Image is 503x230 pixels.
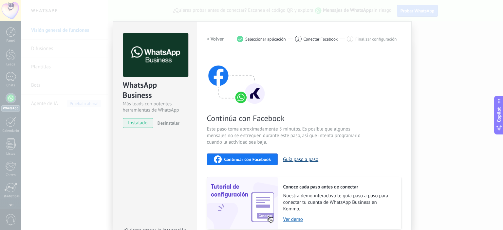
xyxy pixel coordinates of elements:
span: 2 [297,36,299,42]
span: Seleccionar aplicación [245,37,286,42]
a: Ver demo [283,216,395,222]
button: Continuar con Facebook [207,153,278,165]
h2: < Volver [207,36,224,42]
span: Finalizar configuración [355,37,397,42]
div: WhatsApp Business [123,80,187,101]
span: Nuestra demo interactiva te guía paso a paso para conectar tu cuenta de WhatsApp Business en Kommo. [283,193,395,212]
button: Guía paso a paso [283,156,318,163]
span: Este paso toma aproximadamente 5 minutos. Es posible que algunos mensajes no se entreguen durante... [207,126,363,146]
span: instalado [123,118,153,128]
span: Copilot [496,107,502,122]
button: Desinstalar [155,118,179,128]
img: logo_main.png [123,33,188,77]
span: Continúa con Facebook [207,113,363,123]
img: connect with facebook [207,53,266,105]
span: 3 [349,36,351,42]
span: Continuar con Facebook [224,157,271,162]
h2: Conoce cada paso antes de conectar [283,184,395,190]
span: Desinstalar [158,120,179,126]
div: Más leads con potentes herramientas de WhatsApp [123,101,187,113]
span: Conectar Facebook [304,37,338,42]
button: < Volver [207,33,224,45]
